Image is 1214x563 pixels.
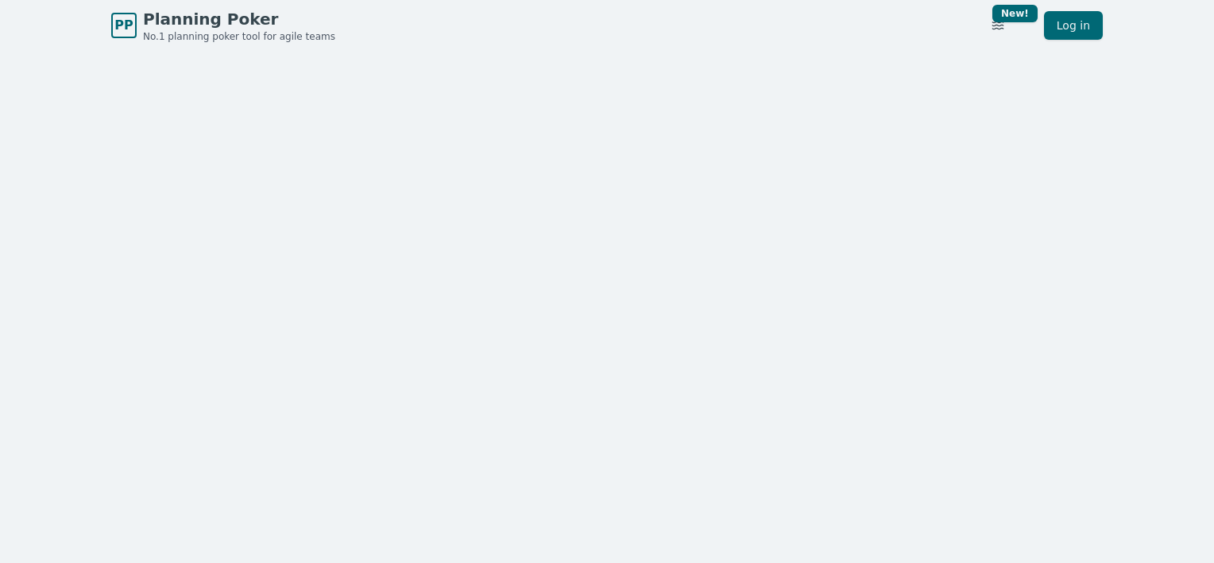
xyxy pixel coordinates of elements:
button: New! [984,11,1012,40]
span: No.1 planning poker tool for agile teams [143,30,335,43]
span: PP [114,16,133,35]
span: Planning Poker [143,8,335,30]
a: PPPlanning PokerNo.1 planning poker tool for agile teams [111,8,335,43]
div: New! [992,5,1038,22]
a: Log in [1044,11,1103,40]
